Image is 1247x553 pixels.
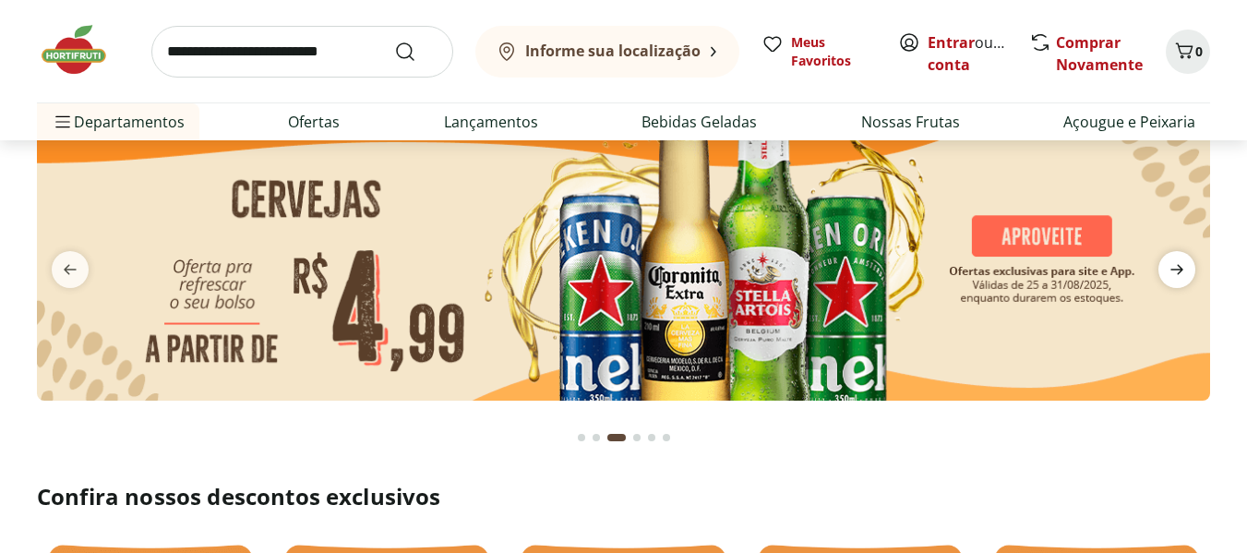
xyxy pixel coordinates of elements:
[52,100,185,144] span: Departamentos
[37,482,1210,511] h2: Confira nossos descontos exclusivos
[37,22,129,78] img: Hortifruti
[861,111,960,133] a: Nossas Frutas
[475,26,739,78] button: Informe sua localização
[1063,111,1195,133] a: Açougue e Peixaria
[525,41,701,61] b: Informe sua localização
[37,251,103,288] button: previous
[604,415,629,460] button: Current page from fs-carousel
[644,415,659,460] button: Go to page 5 from fs-carousel
[1056,32,1143,75] a: Comprar Novamente
[928,32,975,53] a: Entrar
[659,415,674,460] button: Go to page 6 from fs-carousel
[791,33,876,70] span: Meus Favoritos
[394,41,438,63] button: Submit Search
[444,111,538,133] a: Lançamentos
[641,111,757,133] a: Bebidas Geladas
[928,31,1010,76] span: ou
[1195,42,1203,60] span: 0
[52,100,74,144] button: Menu
[629,415,644,460] button: Go to page 4 from fs-carousel
[589,415,604,460] button: Go to page 2 from fs-carousel
[761,33,876,70] a: Meus Favoritos
[928,32,1029,75] a: Criar conta
[1144,251,1210,288] button: next
[574,415,589,460] button: Go to page 1 from fs-carousel
[1166,30,1210,74] button: Carrinho
[37,116,1210,401] img: cervejas
[151,26,453,78] input: search
[288,111,340,133] a: Ofertas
